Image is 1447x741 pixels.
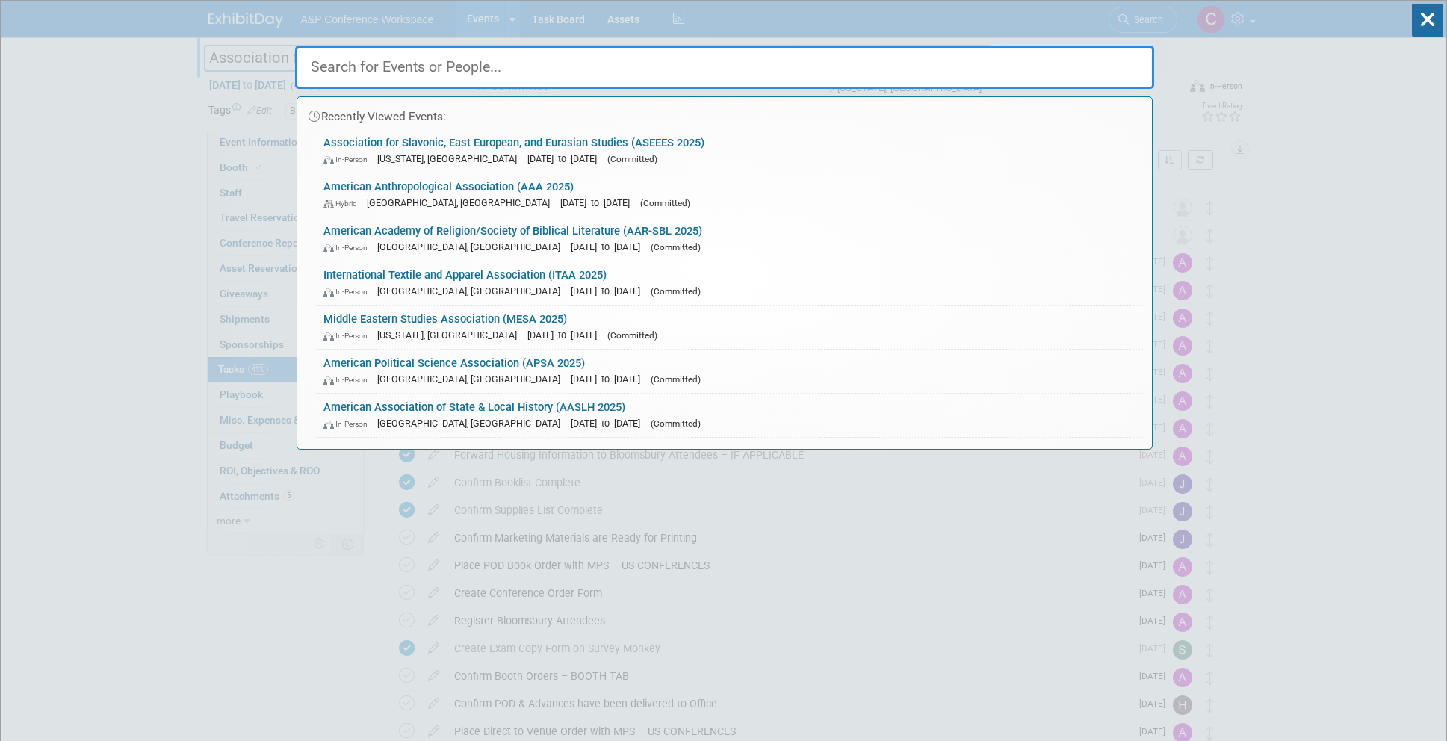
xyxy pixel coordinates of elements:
[316,261,1144,305] a: International Textile and Apparel Association (ITAA 2025) In-Person [GEOGRAPHIC_DATA], [GEOGRAPHI...
[607,330,657,341] span: (Committed)
[377,241,568,252] span: [GEOGRAPHIC_DATA], [GEOGRAPHIC_DATA]
[377,285,568,297] span: [GEOGRAPHIC_DATA], [GEOGRAPHIC_DATA]
[316,217,1144,261] a: American Academy of Religion/Society of Biblical Literature (AAR-SBL 2025) In-Person [GEOGRAPHIC_...
[323,243,374,252] span: In-Person
[377,329,524,341] span: [US_STATE], [GEOGRAPHIC_DATA]
[316,129,1144,173] a: Association for Slavonic, East European, and Eurasian Studies (ASEEES 2025) In-Person [US_STATE],...
[323,331,374,341] span: In-Person
[323,419,374,429] span: In-Person
[323,199,364,208] span: Hybrid
[295,46,1154,89] input: Search for Events or People...
[571,373,648,385] span: [DATE] to [DATE]
[316,350,1144,393] a: American Political Science Association (APSA 2025) In-Person [GEOGRAPHIC_DATA], [GEOGRAPHIC_DATA]...
[571,285,648,297] span: [DATE] to [DATE]
[571,418,648,429] span: [DATE] to [DATE]
[323,155,374,164] span: In-Person
[316,394,1144,437] a: American Association of State & Local History (AASLH 2025) In-Person [GEOGRAPHIC_DATA], [GEOGRAPH...
[323,287,374,297] span: In-Person
[367,197,557,208] span: [GEOGRAPHIC_DATA], [GEOGRAPHIC_DATA]
[377,153,524,164] span: [US_STATE], [GEOGRAPHIC_DATA]
[377,418,568,429] span: [GEOGRAPHIC_DATA], [GEOGRAPHIC_DATA]
[527,153,604,164] span: [DATE] to [DATE]
[651,418,701,429] span: (Committed)
[316,306,1144,349] a: Middle Eastern Studies Association (MESA 2025) In-Person [US_STATE], [GEOGRAPHIC_DATA] [DATE] to ...
[651,374,701,385] span: (Committed)
[377,373,568,385] span: [GEOGRAPHIC_DATA], [GEOGRAPHIC_DATA]
[560,197,637,208] span: [DATE] to [DATE]
[527,329,604,341] span: [DATE] to [DATE]
[651,286,701,297] span: (Committed)
[323,375,374,385] span: In-Person
[571,241,648,252] span: [DATE] to [DATE]
[640,198,690,208] span: (Committed)
[651,242,701,252] span: (Committed)
[316,173,1144,217] a: American Anthropological Association (AAA 2025) Hybrid [GEOGRAPHIC_DATA], [GEOGRAPHIC_DATA] [DATE...
[607,154,657,164] span: (Committed)
[305,97,1144,129] div: Recently Viewed Events:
